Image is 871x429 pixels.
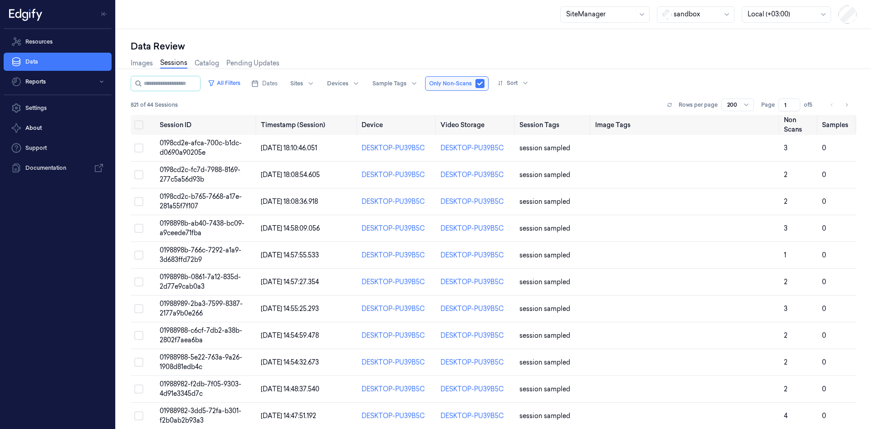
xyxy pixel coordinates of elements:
span: 2 [784,278,788,286]
button: Select row [134,170,143,179]
a: DESKTOP-PU39B5C [362,144,425,152]
span: Page [761,101,775,109]
span: [DATE] 14:58:09.056 [261,224,320,232]
th: Samples [818,115,856,135]
span: [DATE] 18:08:36.918 [261,197,318,206]
a: DESKTOP-PU39B5C [440,304,504,314]
a: Documentation [4,159,112,177]
span: [DATE] 14:54:32.673 [261,358,319,366]
span: session sampled [519,278,570,286]
span: session sampled [519,171,570,179]
span: 0198cd2c-fc7d-7988-8169-277c5a56d93b [160,166,240,183]
button: Go to next page [840,99,853,111]
a: DESKTOP-PU39B5C [362,412,425,420]
span: 2 [784,358,788,366]
span: [DATE] 14:48:37.540 [261,385,319,393]
span: 0 [822,331,826,340]
button: Select row [134,143,143,153]
span: session sampled [519,144,570,152]
a: DESKTOP-PU39B5C [440,411,504,421]
a: Settings [4,99,112,117]
span: [DATE] 14:57:55.533 [261,251,319,259]
a: DESKTOP-PU39B5C [440,143,504,153]
a: DESKTOP-PU39B5C [362,385,425,393]
a: DESKTOP-PU39B5C [362,197,425,206]
a: DESKTOP-PU39B5C [440,277,504,287]
a: DESKTOP-PU39B5C [362,358,425,366]
span: 3 [784,224,788,232]
span: 0 [822,197,826,206]
span: 2 [784,385,788,393]
button: Select row [134,251,143,260]
button: Select row [134,358,143,367]
span: 3 [784,305,788,313]
nav: pagination [826,99,853,111]
a: DESKTOP-PU39B5C [440,197,504,207]
span: 01988982-f2db-7f05-9303-4d91e3345d7c [160,380,241,398]
span: 0 [822,251,826,259]
a: Resources [4,33,112,51]
span: 01988982-3dd5-72fa-b301-f2b0ab2b93a3 [160,407,241,424]
span: session sampled [519,358,570,366]
a: Sessions [160,58,187,69]
a: Pending Updates [226,59,279,68]
th: Timestamp (Session) [257,115,358,135]
span: 3 [784,144,788,152]
button: Dates [248,76,281,91]
span: [DATE] 14:54:59.478 [261,331,319,340]
span: 2 [784,171,788,179]
th: Video Storage [437,115,516,135]
a: DESKTOP-PU39B5C [440,385,504,394]
span: session sampled [519,224,570,232]
span: session sampled [519,197,570,206]
span: 821 of 44 Sessions [131,101,178,109]
span: [DATE] 14:55:25.293 [261,305,319,313]
span: 4 [784,412,788,420]
span: of 5 [804,101,818,109]
a: Data [4,53,112,71]
span: Dates [262,79,278,88]
span: 0 [822,224,826,232]
a: Catalog [195,59,219,68]
span: 01988988-c6cf-7db2-a38b-2802f7aea6ba [160,326,242,344]
a: Support [4,139,112,157]
span: session sampled [519,251,570,259]
button: Select row [134,385,143,394]
span: 0198cd2c-b765-7668-a17e-281a55f7f107 [160,192,242,210]
span: session sampled [519,385,570,393]
button: About [4,119,112,137]
span: Only Non-Scans [429,79,472,88]
a: DESKTOP-PU39B5C [440,358,504,367]
a: DESKTOP-PU39B5C [440,224,504,233]
span: 0198cd2e-afca-700c-b1dc-d0690a90205e [160,139,242,157]
button: All Filters [204,76,244,90]
button: Select row [134,304,143,313]
div: Data Review [131,40,856,53]
span: 0 [822,278,826,286]
a: DESKTOP-PU39B5C [362,278,425,286]
a: DESKTOP-PU39B5C [440,251,504,260]
th: Session ID [156,115,257,135]
a: DESKTOP-PU39B5C [362,305,425,313]
span: 0 [822,358,826,366]
span: session sampled [519,331,570,340]
a: DESKTOP-PU39B5C [362,251,425,259]
span: 01988989-2ba3-7599-8387-2177a9b0e266 [160,300,243,317]
span: 01988988-5e22-763a-9a26-1908d81edb4c [160,353,242,371]
button: Select row [134,197,143,206]
button: Select row [134,331,143,340]
span: 0198898b-0861-7a12-835d-2d77e9cab0a3 [160,273,241,291]
span: 1 [784,251,786,259]
th: Session Tags [516,115,592,135]
span: [DATE] 14:47:51.192 [261,412,316,420]
th: Device [358,115,437,135]
button: Reports [4,73,112,91]
span: 2 [784,197,788,206]
button: Select row [134,411,143,420]
span: 0198898b-ab40-7438-bc09-a9ceede71fba [160,219,245,237]
a: DESKTOP-PU39B5C [362,171,425,179]
p: Rows per page [679,101,718,109]
span: session sampled [519,305,570,313]
span: 0 [822,171,826,179]
span: session sampled [519,412,570,420]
